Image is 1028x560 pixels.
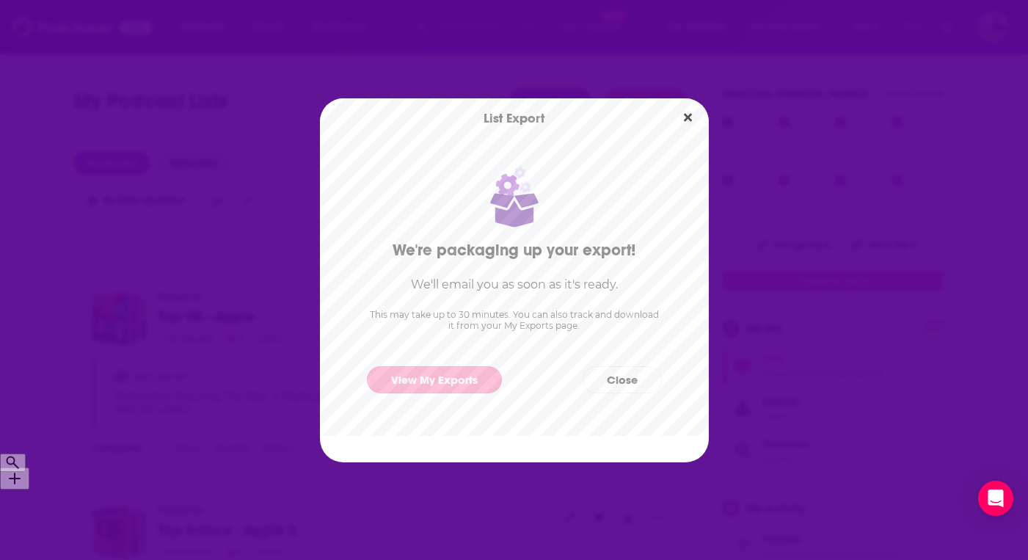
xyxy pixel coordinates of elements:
button: Close [583,366,662,393]
div: List Export [320,98,709,138]
p: This may take up to 30 minutes. You can also track and download it from your My Exports page. [367,309,662,331]
h3: We'll email you as soon as it's ready. [411,277,618,291]
button: Close [678,109,698,127]
a: View My Exports [367,366,502,393]
img: Package with cogs [489,164,539,228]
div: Open Intercom Messenger [978,481,1013,516]
h2: We're packaging up your export! [393,240,636,260]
